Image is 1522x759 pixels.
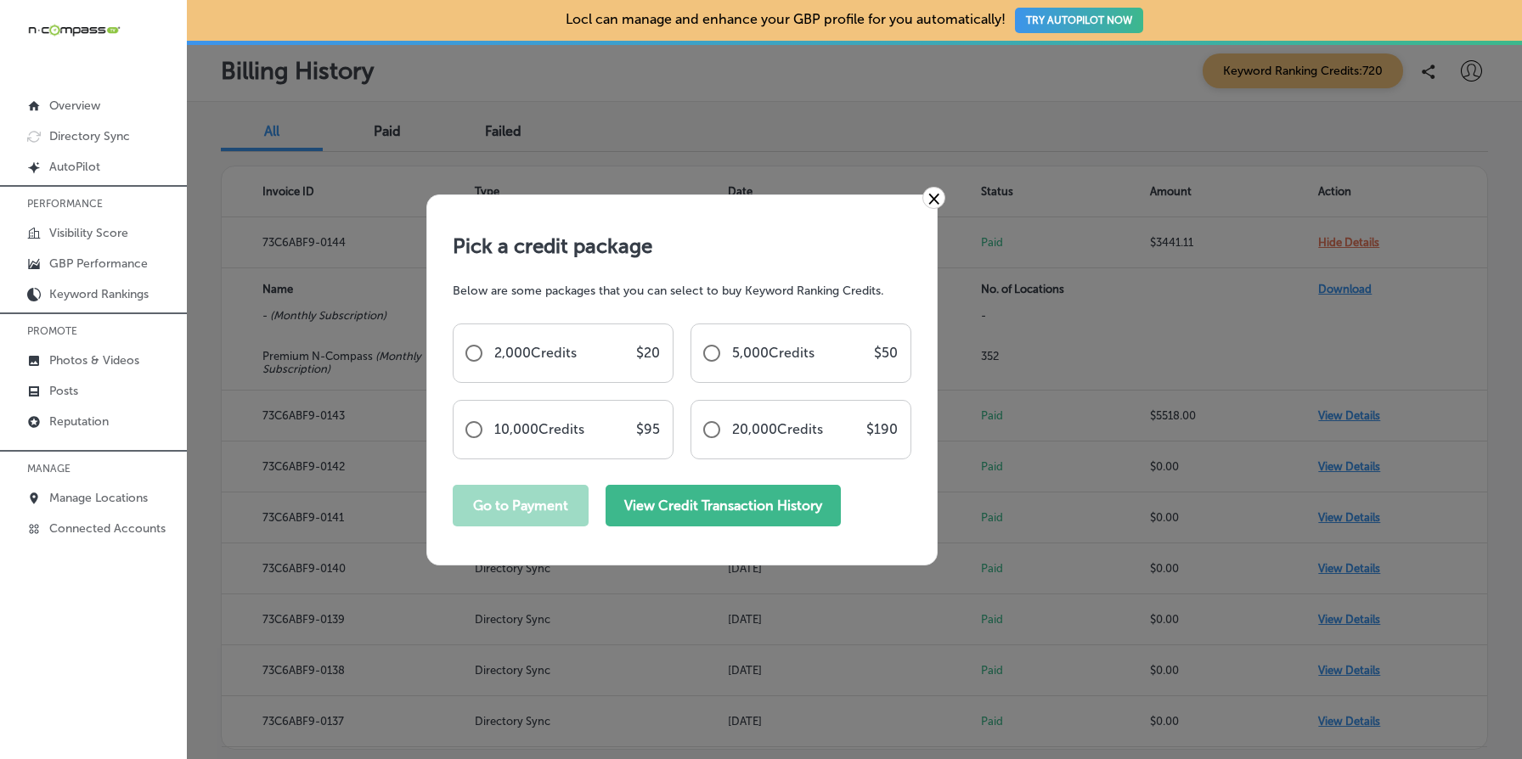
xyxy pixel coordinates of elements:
p: Below are some packages that you can select to buy Keyword Ranking Credits. [453,284,911,298]
button: Go to Payment [453,485,589,526]
p: Photos & Videos [49,353,139,368]
button: TRY AUTOPILOT NOW [1015,8,1143,33]
p: AutoPilot [49,160,100,174]
p: GBP Performance [49,256,148,271]
p: Keyword Rankings [49,287,149,301]
p: $ 50 [874,345,898,361]
p: $ 20 [636,345,660,361]
p: Manage Locations [49,491,148,505]
p: Posts [49,384,78,398]
h1: Pick a credit package [453,233,911,258]
p: Connected Accounts [49,521,166,536]
p: Overview [49,98,100,113]
a: × [922,187,945,209]
p: $ 190 [866,421,898,437]
p: $ 95 [636,421,660,437]
p: Directory Sync [49,129,130,143]
button: View Credit Transaction History [606,485,841,526]
img: 660ab0bf-5cc7-4cb8-ba1c-48b5ae0f18e60NCTV_CLogo_TV_Black_-500x88.png [27,22,121,38]
p: 5,000 Credits [732,345,815,361]
p: 20,000 Credits [732,421,823,437]
p: Visibility Score [49,226,128,240]
p: 10,000 Credits [494,421,584,437]
p: Reputation [49,414,109,429]
p: 2,000 Credits [494,345,577,361]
